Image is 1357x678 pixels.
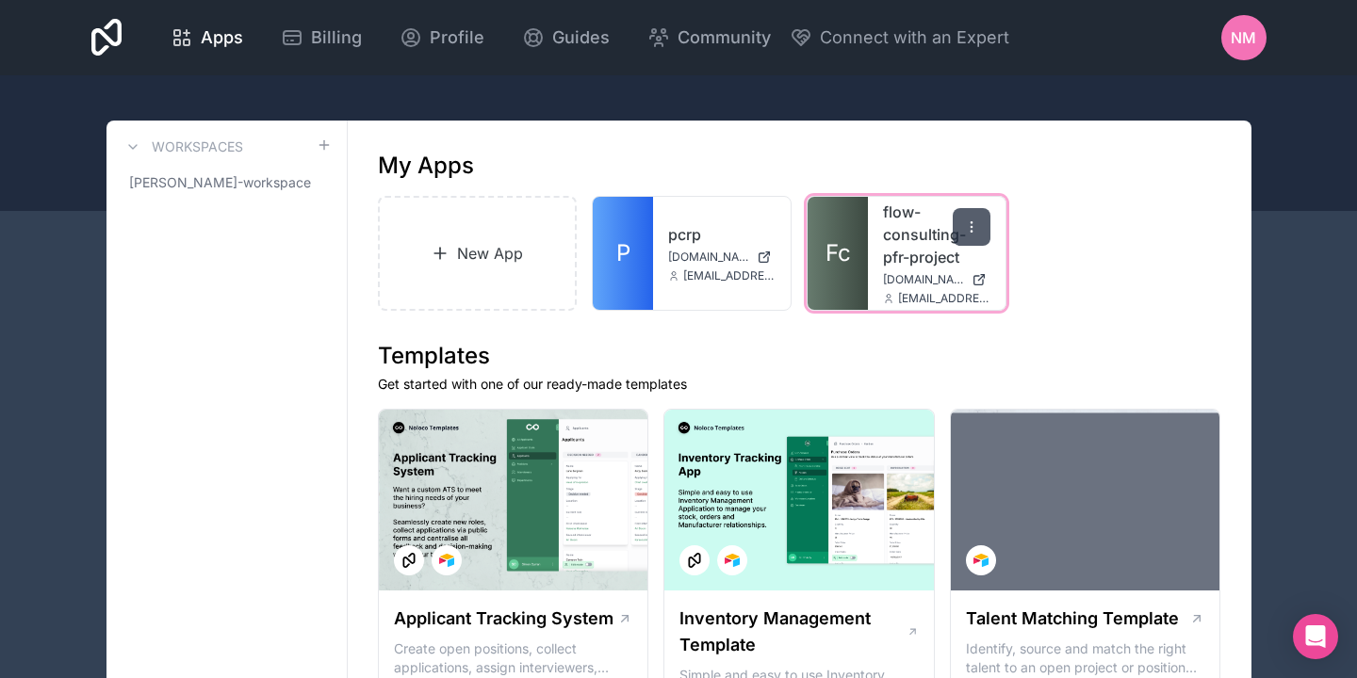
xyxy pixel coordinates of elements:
[883,201,990,268] a: flow-consulting-pfr-project
[668,250,749,265] span: [DOMAIN_NAME]
[1293,614,1338,659] div: Open Intercom Messenger
[966,605,1179,632] h1: Talent Matching Template
[883,272,990,287] a: [DOMAIN_NAME]
[883,272,964,287] span: [DOMAIN_NAME]
[122,136,243,158] a: Workspaces
[311,24,362,51] span: Billing
[973,553,989,568] img: Airtable Logo
[820,24,1009,51] span: Connect with an Expert
[593,197,653,310] a: P
[430,24,484,51] span: Profile
[668,223,776,246] a: pcrp
[201,24,243,51] span: Apps
[266,17,377,58] a: Billing
[378,375,1221,394] p: Get started with one of our ready-made templates
[152,137,243,156] h3: Workspaces
[439,553,454,568] img: Airtable Logo
[129,173,311,192] span: [PERSON_NAME]-workspace
[1231,26,1256,49] span: NM
[394,605,613,632] h1: Applicant Tracking System
[725,553,740,568] img: Airtable Logo
[378,196,578,311] a: New App
[898,291,990,306] span: [EMAIL_ADDRESS][DOMAIN_NAME]
[122,166,332,200] a: [PERSON_NAME]-workspace
[679,605,906,658] h1: Inventory Management Template
[394,639,633,677] p: Create open positions, collect applications, assign interviewers, centralise candidate feedback a...
[384,17,499,58] a: Profile
[507,17,625,58] a: Guides
[826,238,851,268] span: Fc
[378,341,1221,371] h1: Templates
[616,238,630,268] span: P
[790,24,1009,51] button: Connect with an Expert
[552,24,610,51] span: Guides
[632,17,786,58] a: Community
[808,197,868,310] a: Fc
[668,250,776,265] a: [DOMAIN_NAME]
[378,151,474,181] h1: My Apps
[678,24,771,51] span: Community
[683,268,776,283] span: [EMAIL_ADDRESS][DOMAIN_NAME]
[966,639,1205,677] p: Identify, source and match the right talent to an open project or position with our Talent Matchi...
[155,17,258,58] a: Apps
